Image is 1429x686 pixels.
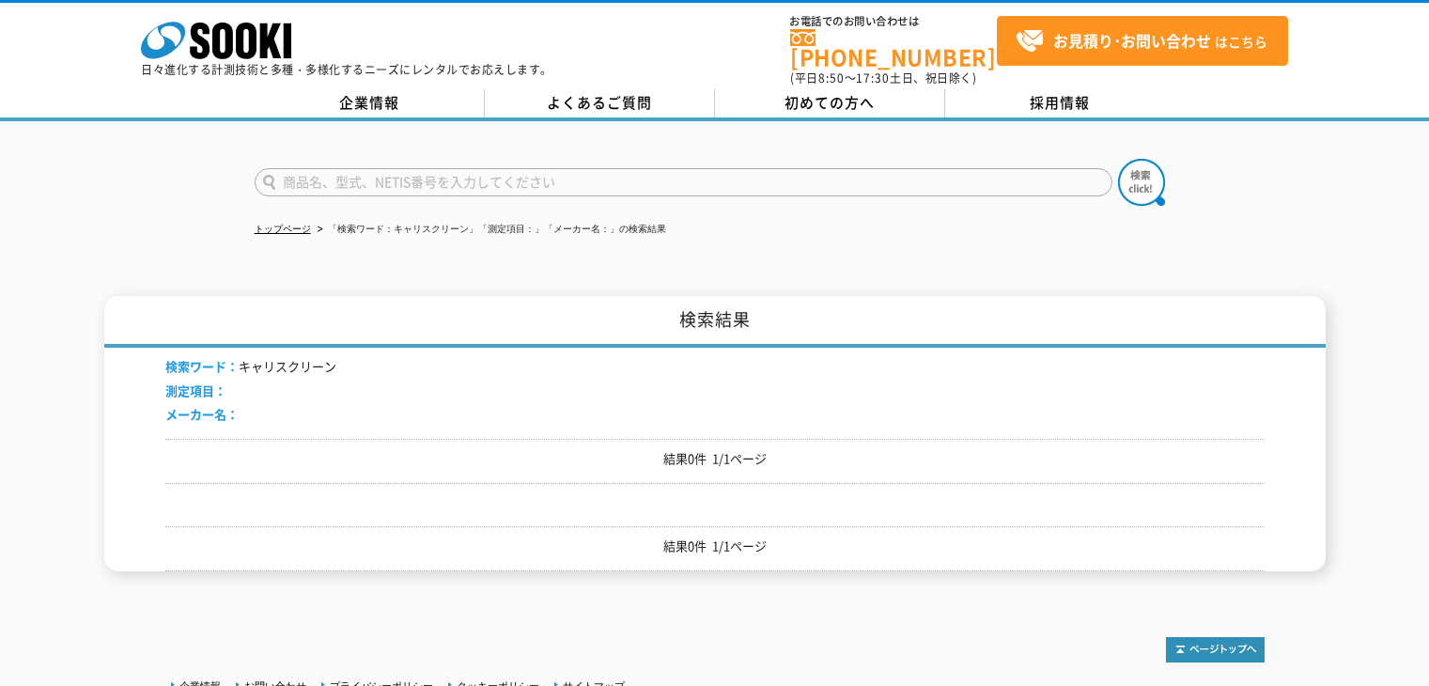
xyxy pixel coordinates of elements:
[255,168,1112,196] input: 商品名、型式、NETIS番号を入力してください
[1166,637,1265,663] img: トップページへ
[104,296,1326,348] h1: 検索結果
[165,449,1265,469] p: 結果0件 1/1ページ
[314,220,666,240] li: 「検索ワード：キャリスクリーン」「測定項目：」「メーカー名：」の検索結果
[165,357,239,375] span: 検索ワード：
[790,16,997,27] span: お電話でのお問い合わせは
[255,89,485,117] a: 企業情報
[715,89,945,117] a: 初めての方へ
[1053,29,1211,52] strong: お見積り･お問い合わせ
[818,70,845,86] span: 8:50
[165,405,239,423] span: メーカー名：
[997,16,1288,66] a: お見積り･お問い合わせはこちら
[165,537,1265,556] p: 結果0件 1/1ページ
[784,92,875,113] span: 初めての方へ
[485,89,715,117] a: よくあるご質問
[790,29,997,68] a: [PHONE_NUMBER]
[790,70,976,86] span: (平日 ～ 土日、祝日除く)
[1016,27,1267,55] span: はこちら
[141,64,552,75] p: 日々進化する計測技術と多種・多様化するニーズにレンタルでお応えします。
[165,357,336,377] li: キャリスクリーン
[945,89,1175,117] a: 採用情報
[165,382,226,399] span: 測定項目：
[1118,159,1165,206] img: btn_search.png
[856,70,890,86] span: 17:30
[255,224,311,234] a: トップページ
